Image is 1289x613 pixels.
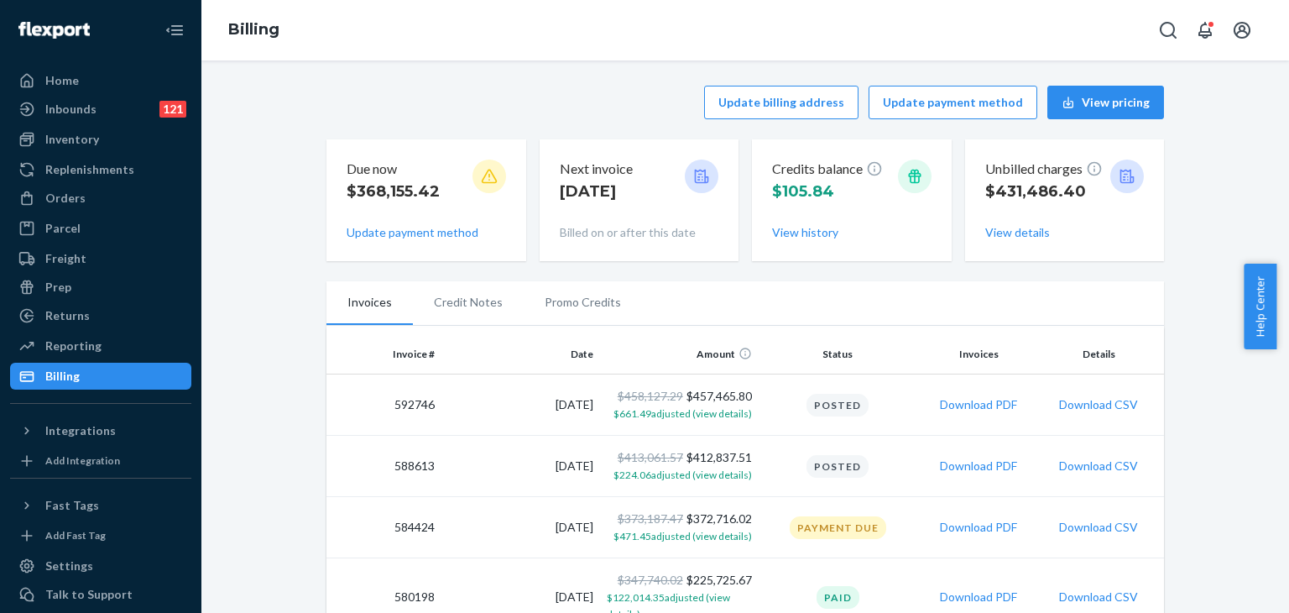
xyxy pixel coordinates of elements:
[326,334,441,375] th: Invoice #
[159,101,186,118] div: 121
[772,160,883,179] p: Credits balance
[940,519,1017,536] button: Download PDF
[985,224,1050,241] button: View details
[613,530,752,542] span: $471.45 adjusted (view details)
[326,281,413,325] li: Invoices
[10,274,191,301] a: Prep
[45,190,86,207] div: Orders
[45,586,133,603] div: Talk to Support
[45,528,106,542] div: Add Fast Tag
[18,22,90,39] img: Flexport logo
[326,375,441,436] td: 592746
[45,338,102,354] div: Reporting
[228,20,279,39] a: Billing
[790,516,886,539] div: Payment Due
[441,334,600,375] th: Date
[10,245,191,272] a: Freight
[10,526,191,546] a: Add Fast Tag
[806,455,869,478] div: Posted
[347,181,440,202] p: $368,155.42
[45,307,90,324] div: Returns
[806,394,869,417] div: Posted
[326,436,441,497] td: 588613
[618,573,683,587] span: $347,740.02
[940,458,1017,474] button: Download PDF
[600,436,759,497] td: $412,837.51
[1188,13,1222,47] button: Open notifications
[1047,86,1164,119] button: View pricing
[45,101,97,118] div: Inbounds
[560,160,633,179] p: Next invoice
[10,156,191,183] a: Replenishments
[940,396,1017,413] button: Download PDF
[347,224,478,241] button: Update payment method
[869,86,1037,119] button: Update payment method
[10,302,191,329] a: Returns
[613,466,752,483] button: $224.06adjusted (view details)
[600,497,759,558] td: $372,716.02
[45,279,71,296] div: Prep
[613,407,752,420] span: $661.49 adjusted (view details)
[45,131,99,148] div: Inventory
[618,511,683,526] span: $373,187.47
[10,333,191,359] a: Reporting
[618,450,683,464] span: $413,061.57
[10,492,191,519] button: Fast Tags
[215,6,293,55] ol: breadcrumbs
[347,160,440,179] p: Due now
[917,334,1041,375] th: Invoices
[441,436,600,497] td: [DATE]
[45,72,79,89] div: Home
[10,185,191,212] a: Orders
[618,389,683,403] span: $458,127.29
[940,589,1017,605] button: Download PDF
[45,250,86,267] div: Freight
[613,469,752,481] span: $224.06 adjusted (view details)
[158,13,191,47] button: Close Navigation
[10,215,191,242] a: Parcel
[441,497,600,558] td: [DATE]
[45,453,120,468] div: Add Integration
[1059,458,1138,474] button: Download CSV
[441,375,600,436] td: [DATE]
[45,558,93,574] div: Settings
[10,417,191,444] button: Integrations
[10,553,191,579] a: Settings
[613,405,752,422] button: $661.49adjusted (view details)
[1041,334,1164,375] th: Details
[10,451,191,471] a: Add Integration
[560,181,633,202] p: [DATE]
[613,527,752,544] button: $471.45adjusted (view details)
[1225,13,1259,47] button: Open account menu
[10,67,191,94] a: Home
[10,126,191,153] a: Inventory
[1059,396,1138,413] button: Download CSV
[10,363,191,390] a: Billing
[1059,589,1138,605] button: Download CSV
[560,224,719,241] p: Billed on or after this date
[985,181,1103,202] p: $431,486.40
[10,96,191,123] a: Inbounds121
[772,224,838,241] button: View history
[600,334,759,375] th: Amount
[45,220,81,237] div: Parcel
[1151,13,1185,47] button: Open Search Box
[817,586,859,609] div: Paid
[524,281,642,323] li: Promo Credits
[326,497,441,558] td: 584424
[772,182,834,201] span: $105.84
[45,497,99,514] div: Fast Tags
[413,281,524,323] li: Credit Notes
[10,581,191,608] a: Talk to Support
[985,160,1103,179] p: Unbilled charges
[600,375,759,436] td: $457,465.80
[704,86,858,119] button: Update billing address
[45,368,80,385] div: Billing
[1244,264,1276,349] button: Help Center
[759,334,917,375] th: Status
[1059,519,1138,536] button: Download CSV
[45,161,134,178] div: Replenishments
[45,422,116,439] div: Integrations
